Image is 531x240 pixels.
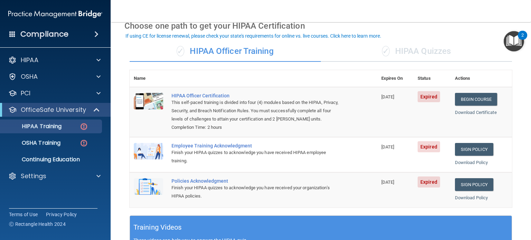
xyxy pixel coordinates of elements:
a: Download Policy [455,160,488,165]
a: Download Certificate [455,110,497,115]
p: Settings [21,172,46,180]
a: Terms of Use [9,211,38,218]
img: PMB logo [8,7,102,21]
iframe: Drift Widget Chat Controller [412,191,523,219]
div: 2 [521,35,524,44]
div: Policies Acknowledgment [171,178,343,184]
a: OSHA [8,73,101,81]
img: danger-circle.6113f641.png [80,122,88,131]
div: This self-paced training is divided into four (4) modules based on the HIPAA, Privacy, Security, ... [171,98,343,123]
div: Choose one path to get your HIPAA Certification [124,16,517,36]
div: Finish your HIPAA quizzes to acknowledge you have received HIPAA employee training. [171,148,343,165]
span: ✓ [177,46,184,56]
a: Sign Policy [455,143,493,156]
div: Completion Time: 2 hours [171,123,343,132]
h4: Compliance [20,29,68,39]
p: HIPAA Training [4,123,62,130]
span: Expired [418,176,440,188]
div: HIPAA Quizzes [321,41,512,62]
a: HIPAA [8,56,101,64]
a: PCI [8,89,101,97]
th: Expires On [377,70,414,87]
img: danger-circle.6113f641.png [80,139,88,147]
p: OfficeSafe University [21,106,86,114]
span: [DATE] [381,144,394,150]
p: HIPAA [21,56,38,64]
a: Sign Policy [455,178,493,191]
th: Status [413,70,451,87]
a: OfficeSafe University [8,106,100,114]
span: Expired [418,91,440,102]
a: Privacy Policy [46,211,77,218]
a: HIPAA Officer Certification [171,93,343,98]
button: Open Resource Center, 2 new notifications [504,31,524,51]
span: [DATE] [381,94,394,99]
span: Ⓒ Rectangle Health 2024 [9,221,66,228]
div: If using CE for license renewal, please check your state's requirements for online vs. live cours... [125,33,381,38]
a: Begin Course [455,93,497,106]
th: Actions [451,70,512,87]
p: PCI [21,89,30,97]
span: [DATE] [381,180,394,185]
span: ✓ [382,46,390,56]
a: Settings [8,172,101,180]
p: OSHA Training [4,140,60,146]
th: Name [130,70,167,87]
div: Employee Training Acknowledgment [171,143,343,148]
button: If using CE for license renewal, please check your state's requirements for online vs. live cours... [124,32,382,39]
div: HIPAA Officer Training [130,41,321,62]
p: Continuing Education [4,156,99,163]
span: Expired [418,141,440,152]
div: Finish your HIPAA quizzes to acknowledge you have received your organization’s HIPAA policies. [171,184,343,200]
p: OSHA [21,73,38,81]
h5: Training Videos [133,221,182,233]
